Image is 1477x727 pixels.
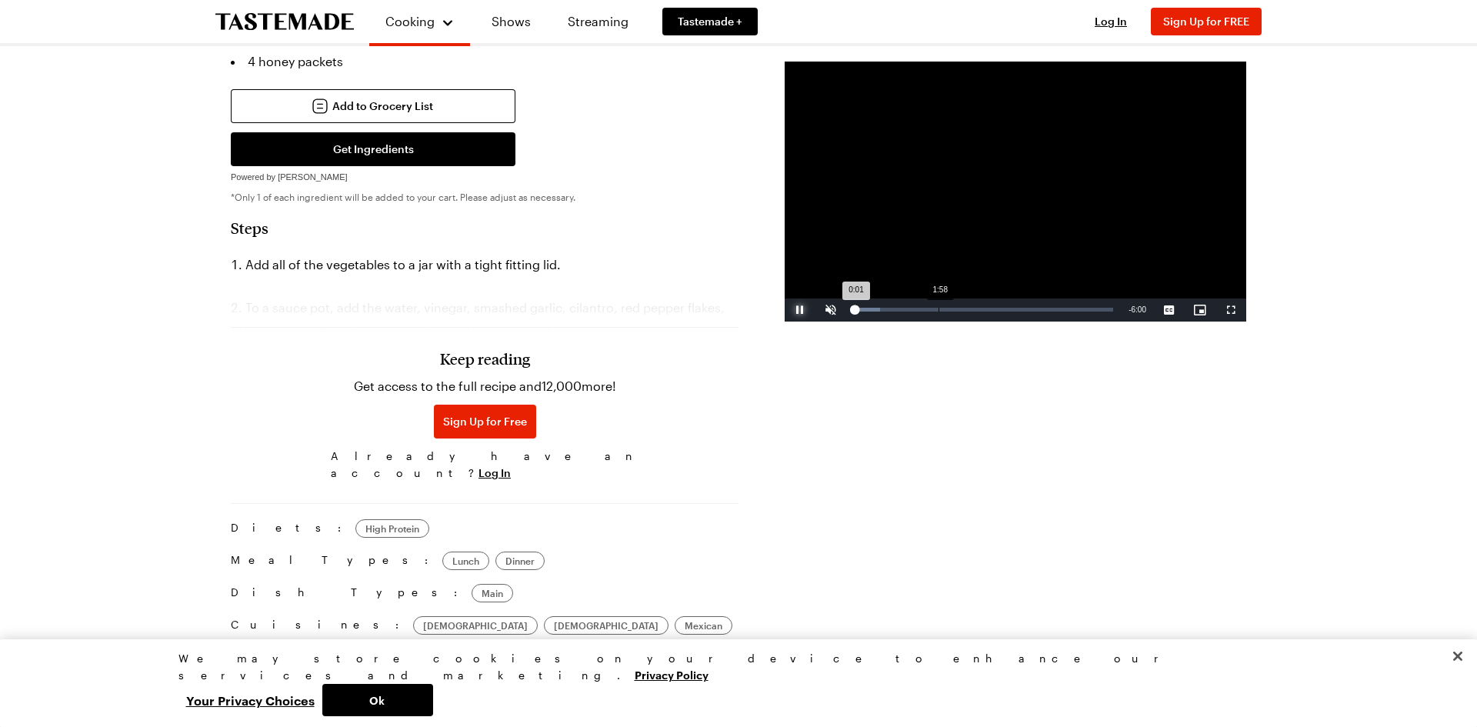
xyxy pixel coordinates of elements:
[1129,305,1131,314] span: -
[785,62,1246,322] video-js: Video Player
[495,552,545,570] a: Dinner
[472,584,513,602] a: Main
[231,132,515,166] button: Get Ingredients
[1154,298,1185,322] button: Captions
[178,650,1286,716] div: Privacy
[385,6,455,37] button: Cooking
[440,349,530,368] h3: Keep reading
[505,553,535,569] span: Dinner
[452,553,479,569] span: Lunch
[215,13,354,31] a: To Tastemade Home Page
[554,618,658,633] span: [DEMOGRAPHIC_DATA]
[231,584,465,602] span: Dish Types:
[322,684,433,716] button: Ok
[685,618,722,633] span: Mexican
[231,252,738,277] li: Add all of the vegetables to a jar with a tight fitting lid.
[354,377,616,395] p: Get access to the full recipe and 12,000 more!
[854,308,1113,312] div: Progress Bar
[442,552,489,570] a: Lunch
[231,218,738,237] h2: Steps
[365,521,419,536] span: High Protein
[544,616,668,635] a: [DEMOGRAPHIC_DATA]
[385,14,435,28] span: Cooking
[231,191,738,203] p: *Only 1 of each ingredient will be added to your cart. Please adjust as necessary.
[413,616,538,635] a: [DEMOGRAPHIC_DATA]
[231,552,436,570] span: Meal Types:
[1151,8,1262,35] button: Sign Up for FREE
[332,98,433,114] span: Add to Grocery List
[785,298,815,322] button: Pause
[1080,14,1142,29] button: Log In
[443,414,527,429] span: Sign Up for Free
[1185,298,1215,322] button: Picture-in-Picture
[231,49,738,74] li: 4 honey packets
[231,616,407,635] span: Cuisines:
[355,519,429,538] a: High Protein
[1132,305,1146,314] span: 6:00
[815,298,846,322] button: Unmute
[1095,15,1127,28] span: Log In
[231,168,348,182] a: Powered by [PERSON_NAME]
[178,650,1286,684] div: We may store cookies on your device to enhance our services and marketing.
[423,618,528,633] span: [DEMOGRAPHIC_DATA]
[1163,15,1249,28] span: Sign Up for FREE
[331,448,638,482] span: Already have an account?
[662,8,758,35] a: Tastemade +
[482,585,503,601] span: Main
[231,519,349,538] span: Diets:
[178,684,322,716] button: Your Privacy Choices
[1215,298,1246,322] button: Fullscreen
[675,616,732,635] a: Mexican
[231,89,515,123] button: Add to Grocery List
[678,14,742,29] span: Tastemade +
[635,667,708,682] a: More information about your privacy, opens in a new tab
[1441,639,1475,673] button: Close
[478,465,511,481] button: Log In
[434,405,536,439] button: Sign Up for Free
[231,172,348,182] span: Powered by [PERSON_NAME]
